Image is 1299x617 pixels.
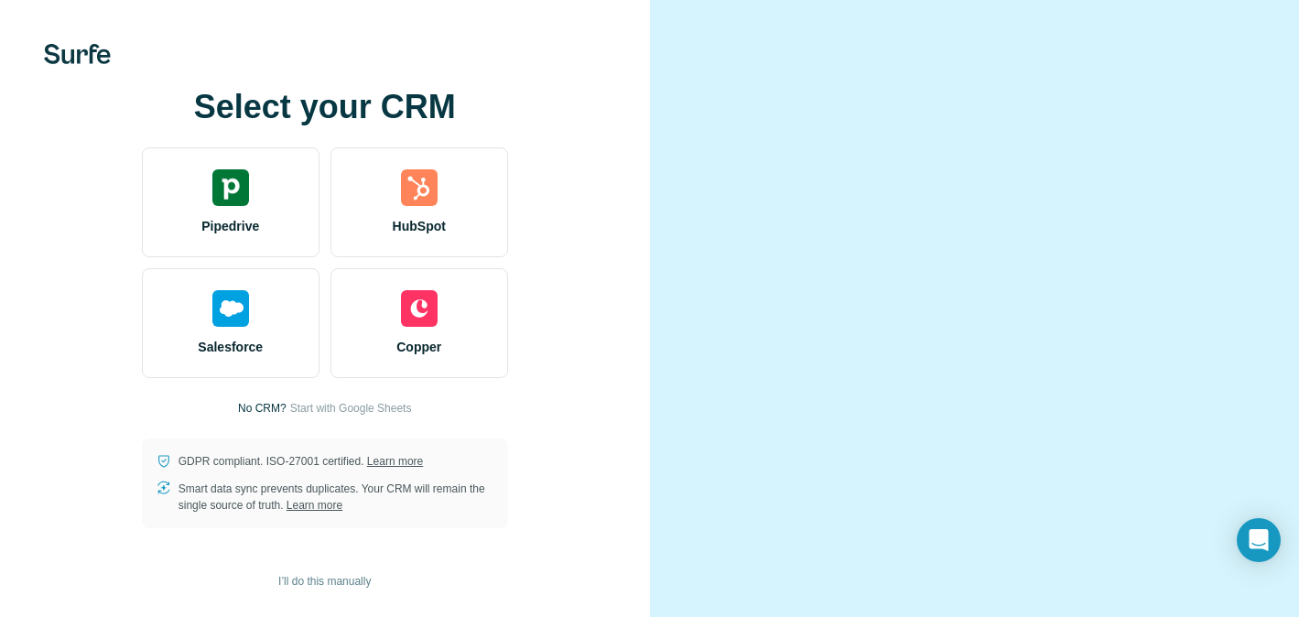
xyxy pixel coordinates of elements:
[401,169,438,206] img: hubspot's logo
[401,290,438,327] img: copper's logo
[367,455,423,468] a: Learn more
[238,400,287,417] p: No CRM?
[44,44,111,64] img: Surfe's logo
[393,217,446,235] span: HubSpot
[1237,518,1281,562] div: Open Intercom Messenger
[198,338,263,356] span: Salesforce
[179,481,493,514] p: Smart data sync prevents duplicates. Your CRM will remain the single source of truth.
[287,499,342,512] a: Learn more
[212,290,249,327] img: salesforce's logo
[396,338,441,356] span: Copper
[201,217,259,235] span: Pipedrive
[142,89,508,125] h1: Select your CRM
[179,453,423,470] p: GDPR compliant. ISO-27001 certified.
[265,568,384,595] button: I’ll do this manually
[212,169,249,206] img: pipedrive's logo
[290,400,412,417] button: Start with Google Sheets
[278,573,371,590] span: I’ll do this manually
